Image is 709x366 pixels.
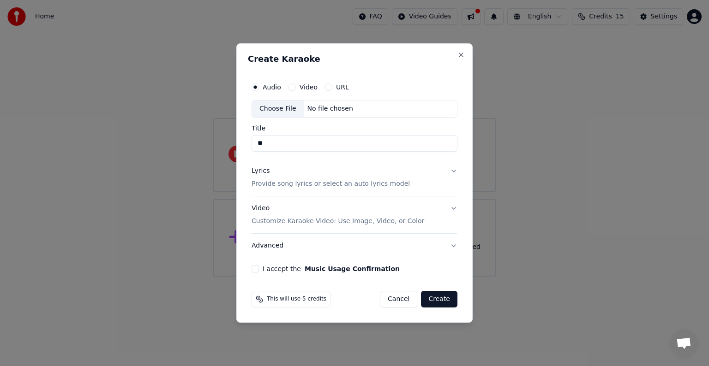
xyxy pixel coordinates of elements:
[263,84,281,90] label: Audio
[267,295,326,303] span: This will use 5 credits
[252,166,270,176] div: Lyrics
[252,159,457,196] button: LyricsProvide song lyrics or select an auto lyrics model
[252,125,457,131] label: Title
[380,291,417,307] button: Cancel
[252,196,457,233] button: VideoCustomize Karaoke Video: Use Image, Video, or Color
[421,291,457,307] button: Create
[252,204,424,226] div: Video
[305,266,400,272] button: I accept the
[252,217,424,226] p: Customize Karaoke Video: Use Image, Video, or Color
[248,55,461,63] h2: Create Karaoke
[252,234,457,258] button: Advanced
[252,100,304,117] div: Choose File
[336,84,349,90] label: URL
[304,104,357,113] div: No file chosen
[252,179,410,189] p: Provide song lyrics or select an auto lyrics model
[300,84,318,90] label: Video
[263,266,400,272] label: I accept the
